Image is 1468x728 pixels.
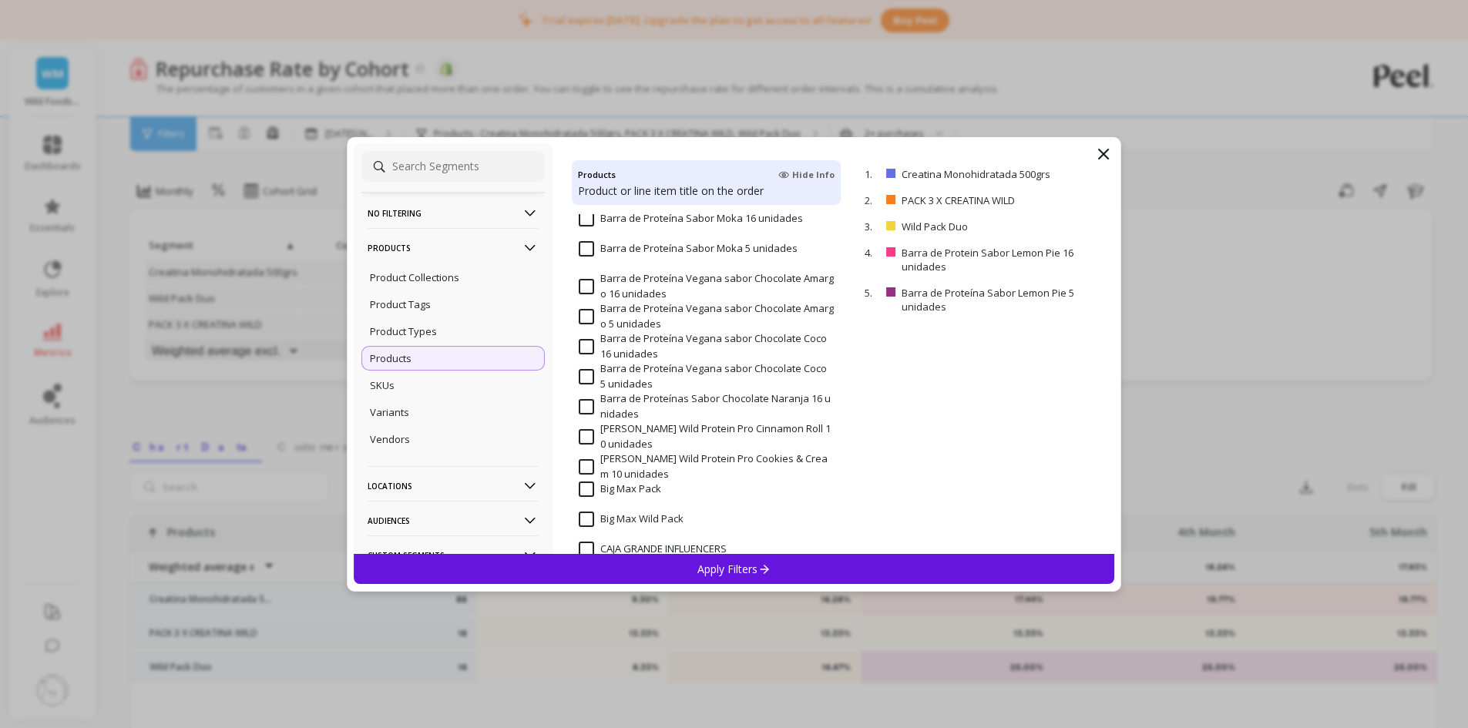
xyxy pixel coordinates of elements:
p: Product or line item title on the order [578,183,835,199]
p: 3. [865,220,880,233]
h4: Products [578,166,616,183]
span: Barra de Proteína Sabor Moka 16 unidades [579,211,803,226]
input: Search Segments [361,151,545,182]
p: Barra de Proteína Sabor Lemon Pie 5 unidades [902,286,1104,314]
span: Barrita Wild Protein Pro Cinnamon Roll 10 unidades [579,421,834,451]
span: Barra de Proteína Vegana sabor Chocolate Coco 5 unidades [579,361,834,391]
p: No filtering [368,193,539,233]
span: Barrita Wild Protein Pro Cookies & Cream 10 unidades [579,451,834,481]
p: PACK 3 X CREATINA WILD [902,193,1060,207]
span: Barra de Proteína Vegana sabor Chocolate Amargo 5 unidades [579,301,834,331]
p: Products [368,228,539,267]
span: Hide Info [778,169,835,181]
p: 5. [865,286,880,300]
p: Audiences [368,501,539,540]
span: CAJA GRANDE INFLUENCERS [579,542,727,557]
p: Variants [370,405,409,419]
p: 4. [865,246,880,260]
p: 1. [865,167,880,181]
p: Product Collections [370,270,459,284]
span: Barra de Proteínas Sabor Chocolate Naranja 16 unidades [579,391,834,421]
p: Products [370,351,412,365]
p: Product Tags [370,297,431,311]
p: Product Types [370,324,437,338]
span: Barra de Proteína Vegana sabor Chocolate Coco 16 unidades [579,331,834,361]
p: Custom Segments [368,535,539,575]
p: Locations [368,466,539,505]
span: Barra de Proteína Vegana sabor Chocolate Amargo 16 unidades [579,271,834,301]
span: Big Max Wild Pack [579,512,684,527]
p: SKUs [370,378,395,392]
span: Barra de Proteína Sabor Moka 5 unidades [579,241,798,257]
p: Vendors [370,432,410,446]
p: Barra de Protein Sabor Lemon Pie 16 unidades [902,246,1104,273]
p: Wild Pack Duo [902,220,1036,233]
p: Apply Filters [697,562,771,576]
span: Big Max Pack [579,481,661,497]
p: 2. [865,193,880,207]
p: Creatina Monohidratada 500grs [902,167,1077,181]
